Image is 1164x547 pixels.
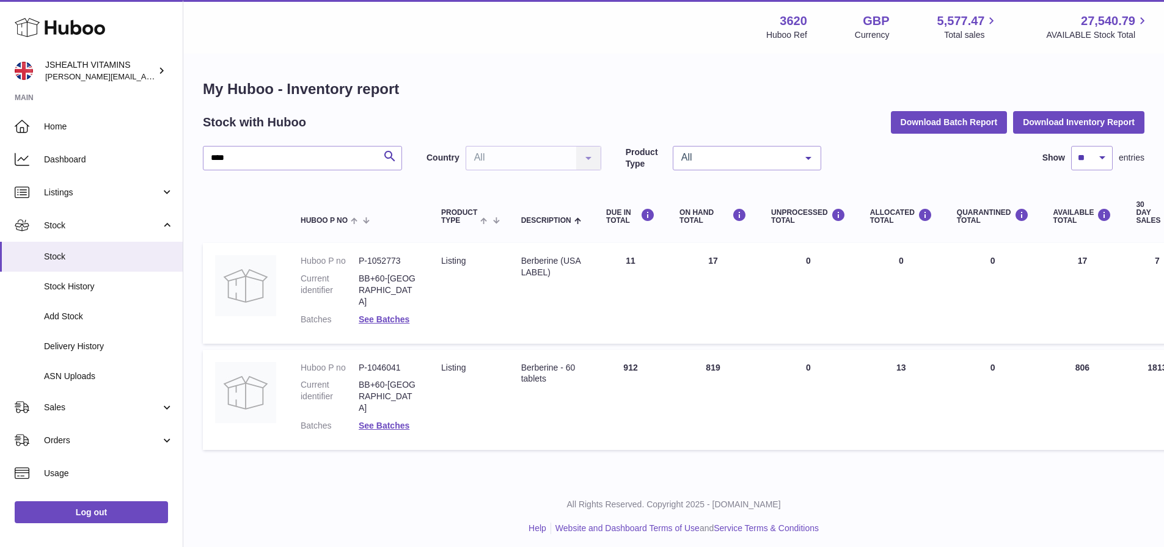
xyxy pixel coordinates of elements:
[44,341,174,352] span: Delivery History
[44,187,161,198] span: Listings
[990,363,995,372] span: 0
[44,220,161,231] span: Stock
[215,255,276,316] img: product image
[858,350,945,450] td: 13
[594,350,667,450] td: 912
[45,71,245,81] span: [PERSON_NAME][EMAIL_ADDRESS][DOMAIN_NAME]
[44,251,174,263] span: Stock
[301,379,359,414] dt: Current identifier
[359,273,417,308] dd: BB+60-[GEOGRAPHIC_DATA]
[301,420,359,432] dt: Batches
[521,217,571,225] span: Description
[44,435,161,446] span: Orders
[678,151,796,164] span: All
[555,523,700,533] a: Website and Dashboard Terms of Use
[193,499,1154,510] p: All Rights Reserved. Copyright 2025 - [DOMAIN_NAME]
[606,208,655,225] div: DUE IN TOTAL
[301,273,359,308] dt: Current identifier
[1041,350,1124,450] td: 806
[44,371,174,382] span: ASN Uploads
[203,114,306,131] h2: Stock with Huboo
[359,421,409,430] a: See Batches
[594,243,667,343] td: 11
[1013,111,1144,133] button: Download Inventory Report
[426,152,459,164] label: Country
[667,243,759,343] td: 17
[44,402,161,413] span: Sales
[667,350,759,450] td: 819
[1053,208,1112,225] div: AVAILABLE Total
[529,523,546,533] a: Help
[1119,152,1144,164] span: entries
[441,363,466,372] span: listing
[301,362,359,374] dt: Huboo P no
[521,362,582,385] div: Berberine - 60 tablets
[863,13,889,29] strong: GBP
[15,501,168,523] a: Log out
[891,111,1008,133] button: Download Batch Report
[759,350,858,450] td: 0
[937,13,985,29] span: 5,577.47
[301,217,348,225] span: Huboo P no
[359,314,409,324] a: See Batches
[1046,29,1149,41] span: AVAILABLE Stock Total
[937,13,999,41] a: 5,577.47 Total sales
[944,29,998,41] span: Total sales
[44,154,174,165] span: Dashboard
[855,29,890,41] div: Currency
[441,209,477,225] span: Product Type
[45,59,155,82] div: JSHEALTH VITAMINS
[359,255,417,267] dd: P-1052773
[1081,13,1135,29] span: 27,540.79
[766,29,807,41] div: Huboo Ref
[301,255,359,267] dt: Huboo P no
[759,243,858,343] td: 0
[771,208,846,225] div: UNPROCESSED Total
[441,256,466,266] span: listing
[521,255,582,278] div: Berberine (USA LABEL)
[626,147,667,170] label: Product Type
[714,523,819,533] a: Service Terms & Conditions
[44,281,174,292] span: Stock History
[679,208,747,225] div: ON HAND Total
[15,62,33,80] img: francesca@jshealthvitamins.com
[359,362,417,374] dd: P-1046041
[1046,13,1149,41] a: 27,540.79 AVAILABLE Stock Total
[1042,152,1065,164] label: Show
[957,208,1029,225] div: QUARANTINED Total
[44,468,174,479] span: Usage
[44,121,174,132] span: Home
[551,523,819,534] li: and
[301,314,359,325] dt: Batches
[858,243,945,343] td: 0
[870,208,932,225] div: ALLOCATED Total
[215,362,276,423] img: product image
[203,79,1144,99] h1: My Huboo - Inventory report
[359,379,417,414] dd: BB+60-[GEOGRAPHIC_DATA]
[1041,243,1124,343] td: 17
[44,311,174,322] span: Add Stock
[780,13,807,29] strong: 3620
[990,256,995,266] span: 0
